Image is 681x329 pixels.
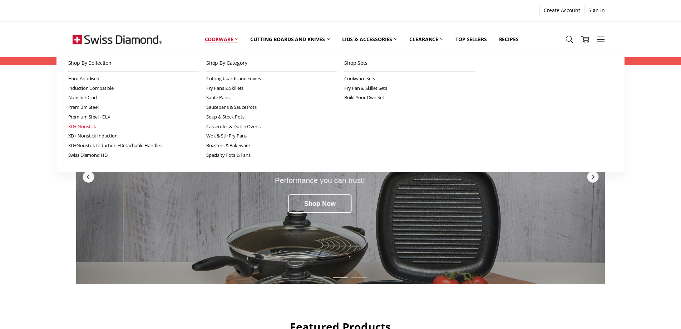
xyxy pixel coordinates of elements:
div: Shop Now [288,194,352,213]
a: Recipes [493,23,525,55]
div: Slide 4 of 5 [350,273,369,282]
a: Cutting boards and knives [244,23,336,55]
div: Next [586,170,599,183]
div: Performance you can trust! [121,176,518,184]
a: Redirect to https://swissdiamond.com.au/cookware/shop-by-collection/xd-nonstick// [76,69,605,284]
div: Slide 3 of 5 [331,273,350,282]
a: Clearance [403,23,449,55]
div: Previous [82,170,95,183]
a: Lids & Accessories [336,23,403,55]
a: Top Sellers [449,23,493,55]
a: Sign In [584,5,609,15]
a: Cookware [199,23,245,55]
a: Create Account [540,5,584,15]
img: Free Shipping On Every Order [73,21,162,57]
div: Slide 2 of 5 [313,273,331,282]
